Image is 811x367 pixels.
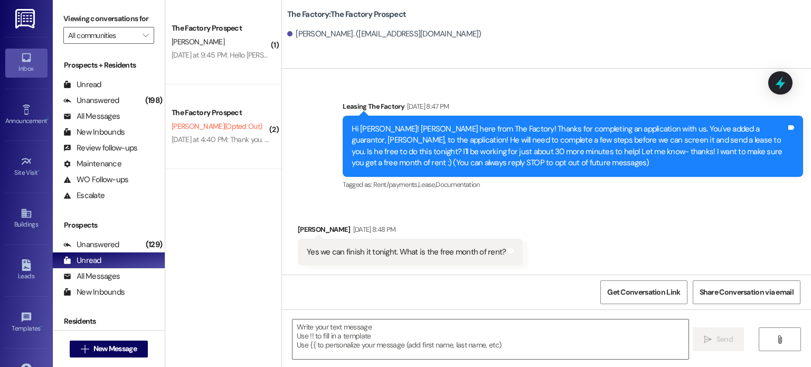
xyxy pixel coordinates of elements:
[700,287,794,298] span: Share Conversation via email
[373,180,418,189] span: Rent/payments ,
[5,308,48,337] a: Templates •
[5,256,48,285] a: Leads
[287,29,482,40] div: [PERSON_NAME]. ([EMAIL_ADDRESS][DOMAIN_NAME])
[81,345,89,353] i: 
[93,343,137,354] span: New Message
[172,50,659,60] div: [DATE] at 9:45 PM: Hello [PERSON_NAME], yes I was trying to finish up my application and the devo...
[172,23,269,34] div: The Factory Prospect
[63,190,105,201] div: Escalate
[287,9,406,20] b: The Factory: The Factory Prospect
[63,271,120,282] div: All Messages
[352,124,786,169] div: Hi [PERSON_NAME]! [PERSON_NAME] here from The Factory! Thanks for completing an application with ...
[693,327,744,351] button: Send
[47,116,49,123] span: •
[63,111,120,122] div: All Messages
[143,237,165,253] div: (129)
[298,224,523,239] div: [PERSON_NAME]
[5,49,48,77] a: Inbox
[5,153,48,181] a: Site Visit •
[63,95,119,106] div: Unanswered
[53,60,165,71] div: Prospects + Residents
[41,323,42,331] span: •
[63,255,101,266] div: Unread
[172,107,269,118] div: The Factory Prospect
[343,101,803,116] div: Leasing The Factory
[53,220,165,231] div: Prospects
[607,287,680,298] span: Get Conversation Link
[38,167,40,175] span: •
[15,9,37,29] img: ResiDesk Logo
[63,11,154,27] label: Viewing conversations for
[68,27,137,44] input: All communities
[436,180,480,189] span: Documentation
[351,224,396,235] div: [DATE] 8:48 PM
[404,101,449,112] div: [DATE] 8:47 PM
[63,239,119,250] div: Unanswered
[63,143,137,154] div: Review follow-ups
[716,334,733,345] span: Send
[5,204,48,233] a: Buildings
[63,79,101,90] div: Unread
[343,177,803,192] div: Tagged as:
[418,180,436,189] span: Lease ,
[63,127,125,138] div: New Inbounds
[172,121,262,131] span: [PERSON_NAME] (Opted Out)
[172,37,224,46] span: [PERSON_NAME]
[63,158,121,170] div: Maintenance
[70,341,148,357] button: New Message
[63,174,128,185] div: WO Follow-ups
[704,335,712,344] i: 
[307,247,506,258] div: Yes we can finish it tonight. What is the free month of rent?
[693,280,800,304] button: Share Conversation via email
[600,280,687,304] button: Get Conversation Link
[776,335,784,344] i: 
[53,316,165,327] div: Residents
[143,31,148,40] i: 
[172,135,702,144] div: [DATE] at 4:40 PM: Thank you. You will no longer receive texts from this thread. Please reply wit...
[63,287,125,298] div: New Inbounds
[143,92,165,109] div: (198)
